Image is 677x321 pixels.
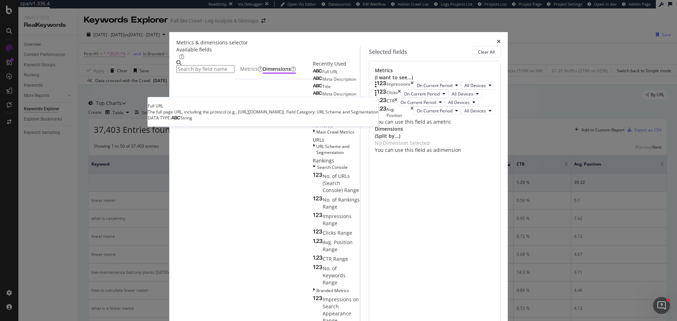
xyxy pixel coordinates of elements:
button: Clear All [472,46,501,57]
span: Meta Description [322,76,356,82]
div: Recently Used [313,60,360,67]
span: Clicks Range [323,229,352,236]
span: No. of URLs (Search Console) Range [323,173,359,193]
button: All Devices [449,89,482,98]
button: All Devices [445,98,478,106]
div: URLs [313,136,360,143]
div: Dimensions [263,66,296,73]
div: Clicks [386,89,398,98]
div: Full URL [148,103,378,109]
span: No. of Keywords Range [323,265,346,286]
span: All Devices [448,99,470,105]
div: You can use this field as a metric [375,118,495,125]
div: times [410,106,414,118]
span: Avg. Position Range [323,239,353,253]
button: All Devices [461,106,495,115]
div: times [398,89,401,98]
iframe: Intercom live chat [653,297,670,314]
div: Dimensions [375,125,495,140]
div: CTR [386,98,394,106]
span: On Current Period [417,82,452,88]
button: On Current Period [397,98,445,106]
div: Rankings [313,157,360,164]
div: The full page URL, including the protocol (e.g., [URL][DOMAIN_NAME]). Field Category: URL Scheme ... [148,109,378,115]
span: All Devices [452,91,473,97]
span: URL Scheme and Segmentation [316,143,349,155]
span: CTR Range [323,255,348,262]
div: CTRtimesOn Current PeriodAll Devices [375,98,495,106]
span: Search Console [317,164,348,170]
span: Branded Metrics [316,288,349,294]
button: On Current Period [401,89,449,98]
div: ImpressionstimesOn Current PeriodAll Devices [375,81,495,89]
div: Avg. Position [386,106,410,118]
span: Meta Description Quality [322,91,356,103]
div: times [497,39,501,46]
span: All Devices [464,82,486,88]
div: Clear All [478,49,495,55]
span: Impressions Range [323,213,352,227]
span: All Devices [464,108,486,114]
span: On Current Period [404,91,440,97]
div: times [394,98,397,106]
div: ClickstimesOn Current PeriodAll Devices [375,89,495,98]
div: Avg. PositiontimesOn Current PeriodAll Devices [375,106,495,118]
span: No. of Rankings Range [323,196,360,210]
span: On Current Period [401,99,436,105]
span: String [181,115,192,121]
div: Metrics & dimensions selector [176,39,248,46]
div: times [410,81,414,89]
input: Search by field name [176,65,234,73]
div: Selected fields [369,48,407,56]
div: Available fields [176,46,360,53]
div: Metrics [375,67,495,81]
button: On Current Period [414,81,461,89]
div: (Split by...) [375,132,495,140]
div: Metrics [240,66,263,73]
div: No Dimension Selected [375,140,430,147]
span: Title [322,84,331,89]
span: DATA TYPE: [148,115,171,121]
span: Full URL [322,69,338,75]
div: You can use this field as a dimension [375,147,495,154]
div: (I want to see...) [375,74,495,81]
div: Impressions [386,81,410,89]
button: All Devices [461,81,495,89]
button: On Current Period [414,106,461,115]
span: Main Crawl Metrics [316,129,354,135]
span: On Current Period [417,108,452,114]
